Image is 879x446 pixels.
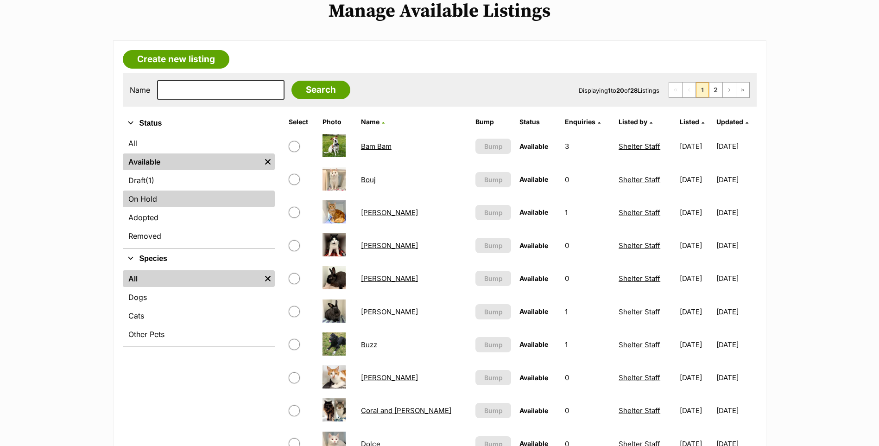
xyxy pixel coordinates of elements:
a: On Hold [123,191,275,207]
a: Last page [736,83,749,97]
a: Remove filter [261,153,275,170]
span: Bump [484,406,503,415]
a: [PERSON_NAME] [361,373,418,382]
td: 0 [561,262,614,294]
span: Bump [484,208,503,217]
td: [DATE] [676,164,715,196]
td: [DATE] [716,296,756,328]
span: Name [361,118,379,126]
a: Shelter Staff [619,175,660,184]
a: Shelter Staff [619,307,660,316]
span: Bump [484,141,503,151]
strong: 28 [630,87,638,94]
a: Adopted [123,209,275,226]
td: [DATE] [716,229,756,261]
input: Search [291,81,350,99]
div: Species [123,268,275,346]
span: Bump [484,274,503,283]
button: Status [123,117,275,129]
a: Create new listing [123,50,229,69]
button: Bump [475,337,511,352]
td: [DATE] [676,329,715,361]
span: Listed by [619,118,647,126]
span: Available [519,142,548,150]
button: Bump [475,271,511,286]
nav: Pagination [669,82,750,98]
td: [DATE] [676,130,715,162]
td: 3 [561,130,614,162]
td: 0 [561,164,614,196]
a: All [123,270,261,287]
a: Shelter Staff [619,373,660,382]
td: [DATE] [676,296,715,328]
th: Photo [319,115,356,129]
span: (1) [145,175,154,186]
a: Listed [680,118,704,126]
button: Bump [475,139,511,154]
button: Bump [475,172,511,187]
button: Bump [475,238,511,253]
button: Bump [475,403,511,418]
span: Displaying to of Listings [579,87,659,94]
td: [DATE] [716,262,756,294]
td: [DATE] [676,395,715,427]
td: 1 [561,197,614,229]
a: Coral and [PERSON_NAME] [361,406,451,415]
td: [DATE] [716,329,756,361]
span: Available [519,374,548,382]
td: [DATE] [716,395,756,427]
a: Remove filter [261,270,275,287]
div: Status [123,133,275,248]
a: [PERSON_NAME] [361,208,418,217]
td: 0 [561,395,614,427]
th: Bump [472,115,515,129]
a: Bam Bam [361,142,392,151]
a: Draft [123,172,275,189]
a: Dogs [123,289,275,306]
td: 0 [561,229,614,261]
td: [DATE] [676,262,715,294]
td: 1 [561,296,614,328]
span: Available [519,307,548,315]
a: Other Pets [123,326,275,343]
th: Select [285,115,318,129]
button: Species [123,253,275,265]
a: Shelter Staff [619,142,660,151]
span: Bump [484,307,503,317]
a: Listed by [619,118,652,126]
span: Bump [484,241,503,250]
td: [DATE] [716,130,756,162]
td: 0 [561,362,614,394]
a: Name [361,118,385,126]
span: Available [519,274,548,282]
a: Shelter Staff [619,406,660,415]
span: Page 1 [696,83,709,97]
span: Available [519,208,548,216]
td: [DATE] [676,229,715,261]
span: Available [519,175,548,183]
a: Shelter Staff [619,274,660,283]
span: Available [519,407,548,414]
span: translation missing: en.admin.listings.index.attributes.enquiries [565,118,595,126]
span: Listed [680,118,699,126]
a: Cats [123,307,275,324]
td: 1 [561,329,614,361]
strong: 1 [608,87,611,94]
span: First page [669,83,682,97]
a: Bouj [361,175,376,184]
a: Enquiries [565,118,601,126]
label: Name [130,86,150,94]
span: Bump [484,340,503,350]
button: Bump [475,304,511,319]
a: [PERSON_NAME] [361,241,418,250]
span: Bump [484,175,503,185]
a: Shelter Staff [619,241,660,250]
a: Page 2 [709,83,722,97]
td: [DATE] [716,362,756,394]
a: Updated [716,118,748,126]
strong: 20 [616,87,624,94]
span: Updated [716,118,743,126]
a: [PERSON_NAME] [361,307,418,316]
th: Status [516,115,560,129]
td: [DATE] [676,362,715,394]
